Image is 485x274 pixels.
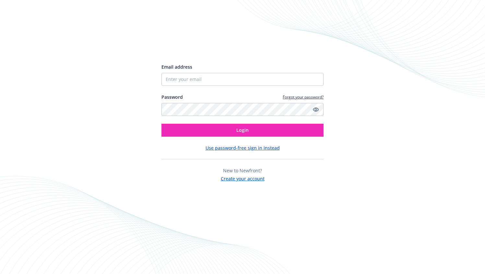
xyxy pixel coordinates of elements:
[161,64,192,70] span: Email address
[221,174,265,182] button: Create your account
[312,106,320,113] a: Show password
[161,103,324,116] input: Enter your password
[283,94,324,100] a: Forgot your password?
[223,167,262,174] span: New to Newfront?
[236,127,249,133] span: Login
[206,144,280,151] button: Use password-free sign in instead
[161,40,223,51] img: Newfront logo
[161,73,324,86] input: Enter your email
[161,94,183,100] label: Password
[161,124,324,137] button: Login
